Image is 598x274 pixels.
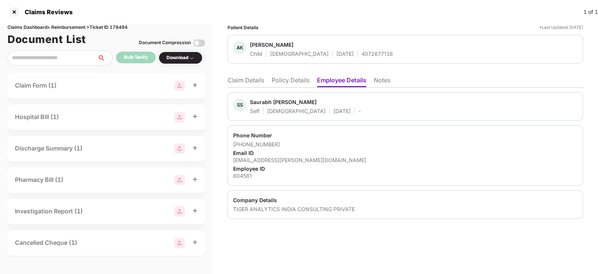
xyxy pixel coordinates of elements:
[124,54,148,61] div: Bulk Verify
[233,141,577,148] div: [PHONE_NUMBER]
[333,107,351,115] div: [DATE]
[233,156,577,164] div: [EMAIL_ADDRESS][PERSON_NAME][DOMAIN_NAME]
[167,54,195,61] div: Download
[317,76,366,87] li: Employee Details
[272,76,309,87] li: Policy Details
[192,177,198,182] span: plus
[193,37,205,49] img: svg+xml;base64,PHN2ZyBpZD0iVG9nZ2xlLTMyeDMyIiB4bWxucz0iaHR0cDovL3d3dy53My5vcmcvMjAwMC9zdmciIHdpZH...
[270,50,329,57] div: [DEMOGRAPHIC_DATA]
[228,24,259,31] div: Patient Details
[15,175,63,185] div: Pharmacy Bill (1)
[15,207,83,216] div: Investigation Report (1)
[139,39,191,46] div: Document Compression
[250,107,259,115] div: Self
[250,50,262,57] div: Child
[233,98,246,112] div: SS
[233,165,577,172] div: Employee ID
[233,206,577,213] div: TIGER ANALYTICS INDIA CONSULTING PRIVATE
[361,50,393,57] div: 4072677138
[174,238,185,248] img: svg+xml;base64,PHN2ZyBpZD0iR3JvdXBfMjg4MTMiIGRhdGEtbmFtZT0iR3JvdXAgMjg4MTMiIHhtbG5zPSJodHRwOi8vd3...
[15,144,82,153] div: Discharge Summary (1)
[233,197,577,204] div: Company Details
[374,76,390,87] li: Notes
[15,112,59,122] div: Hospital Bill (1)
[192,240,198,245] span: plus
[97,51,113,66] button: search
[267,107,326,115] div: [DEMOGRAPHIC_DATA]
[7,24,205,31] div: Claims Dashboard > Reimbursement > Ticket ID 178494
[15,238,77,247] div: Cancelled Cheque (1)
[192,114,198,119] span: plus
[20,8,73,16] div: Claims Reviews
[192,145,198,150] span: plus
[228,76,264,87] li: Claim Details
[189,55,195,61] img: svg+xml;base64,PHN2ZyBpZD0iRHJvcGRvd24tMzJ4MzIiIHhtbG5zPSJodHRwOi8vd3d3LnczLm9yZy8yMDAwL3N2ZyIgd2...
[336,50,354,57] div: [DATE]
[233,172,577,179] div: 804581
[174,143,185,154] img: svg+xml;base64,PHN2ZyBpZD0iR3JvdXBfMjg4MTMiIGRhdGEtbmFtZT0iR3JvdXAgMjg4MTMiIHhtbG5zPSJodHRwOi8vd3...
[97,55,112,61] span: search
[233,41,246,54] div: AK
[192,82,198,88] span: plus
[233,149,577,156] div: Email ID
[583,8,598,16] div: 1 of 1
[233,132,577,139] div: Phone Number
[174,80,185,91] img: svg+xml;base64,PHN2ZyBpZD0iR3JvdXBfMjg4MTMiIGRhdGEtbmFtZT0iR3JvdXAgMjg4MTMiIHhtbG5zPSJodHRwOi8vd3...
[539,24,583,31] div: *Last Updated [DATE]
[174,206,185,217] img: svg+xml;base64,PHN2ZyBpZD0iR3JvdXBfMjg4MTMiIGRhdGEtbmFtZT0iR3JvdXAgMjg4MTMiIHhtbG5zPSJodHRwOi8vd3...
[359,107,361,115] div: -
[250,98,317,106] div: Saurabh [PERSON_NAME]
[174,112,185,122] img: svg+xml;base64,PHN2ZyBpZD0iR3JvdXBfMjg4MTMiIGRhdGEtbmFtZT0iR3JvdXAgMjg4MTMiIHhtbG5zPSJodHRwOi8vd3...
[192,208,198,213] span: plus
[15,81,57,90] div: Claim Form (1)
[250,41,293,48] div: [PERSON_NAME]
[174,175,185,185] img: svg+xml;base64,PHN2ZyBpZD0iR3JvdXBfMjg4MTMiIGRhdGEtbmFtZT0iR3JvdXAgMjg4MTMiIHhtbG5zPSJodHRwOi8vd3...
[7,31,86,48] h1: Document List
